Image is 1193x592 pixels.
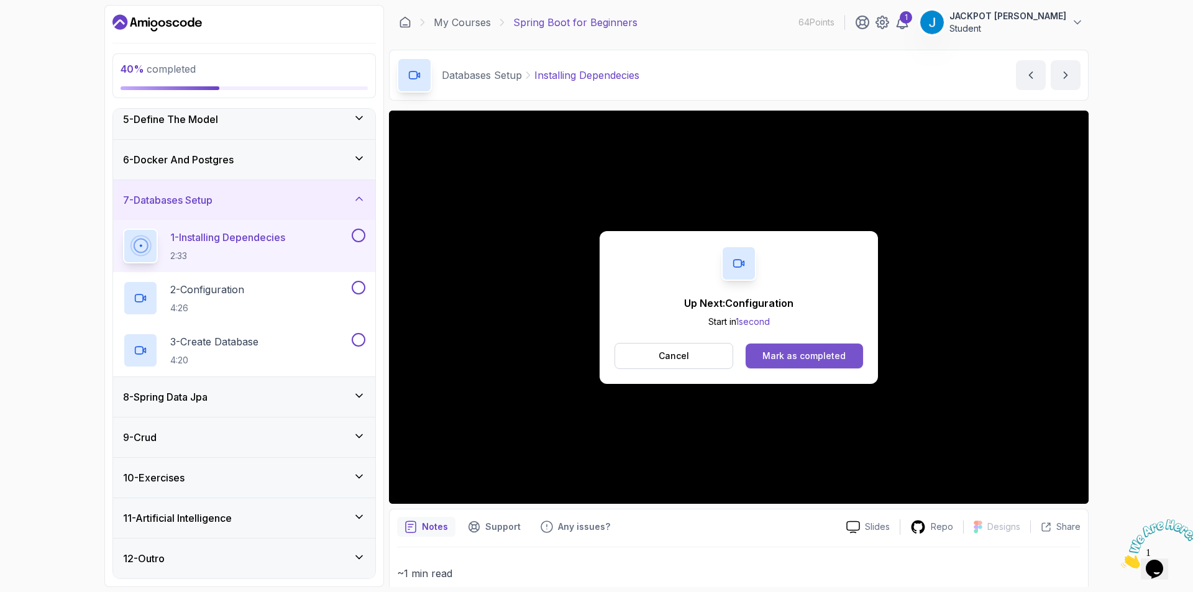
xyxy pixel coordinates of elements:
[123,430,157,445] h3: 9 - Crud
[170,334,258,349] p: 3 - Create Database
[762,350,846,362] div: Mark as completed
[865,521,890,533] p: Slides
[113,140,375,180] button: 6-Docker And Postgres
[836,521,900,534] a: Slides
[397,517,455,537] button: notes button
[121,63,196,75] span: completed
[987,521,1020,533] p: Designs
[5,5,82,54] img: Chat attention grabber
[121,63,144,75] span: 40 %
[113,99,375,139] button: 5-Define The Model
[123,511,232,526] h3: 11 - Artificial Intelligence
[895,15,910,30] a: 1
[170,230,285,245] p: 1 - Installing Dependecies
[931,521,953,533] p: Repo
[1051,60,1081,90] button: next content
[123,281,365,316] button: 2-Configuration4:26
[485,521,521,533] p: Support
[949,10,1066,22] p: JACKPOT [PERSON_NAME]
[112,13,202,33] a: Dashboard
[533,517,618,537] button: Feedback button
[170,282,244,297] p: 2 - Configuration
[920,11,944,34] img: user profile image
[123,112,218,127] h3: 5 - Define The Model
[746,344,863,368] button: Mark as completed
[123,193,213,207] h3: 7 - Databases Setup
[736,316,770,327] span: 1 second
[513,15,638,30] p: Spring Boot for Beginners
[615,343,733,369] button: Cancel
[5,5,10,16] span: 1
[399,16,411,29] a: Dashboard
[397,565,1081,582] p: ~1 min read
[123,152,234,167] h3: 6 - Docker And Postgres
[798,16,834,29] p: 64 Points
[534,68,639,83] p: Installing Dependecies
[434,15,491,30] a: My Courses
[1056,521,1081,533] p: Share
[123,470,185,485] h3: 10 - Exercises
[123,229,365,263] button: 1-Installing Dependecies2:33
[684,316,793,328] p: Start in
[170,302,244,314] p: 4:26
[123,551,165,566] h3: 12 - Outro
[460,517,528,537] button: Support button
[422,521,448,533] p: Notes
[659,350,689,362] p: Cancel
[113,417,375,457] button: 9-Crud
[113,498,375,538] button: 11-Artificial Intelligence
[920,10,1084,35] button: user profile imageJACKPOT [PERSON_NAME]Student
[1030,521,1081,533] button: Share
[1016,60,1046,90] button: previous content
[900,519,963,535] a: Repo
[113,180,375,220] button: 7-Databases Setup
[170,250,285,262] p: 2:33
[123,333,365,368] button: 3-Create Database4:20
[113,458,375,498] button: 10-Exercises
[123,389,208,404] h3: 8 - Spring Data Jpa
[900,11,912,24] div: 1
[389,111,1089,504] iframe: To enrich screen reader interactions, please activate Accessibility in Grammarly extension settings
[442,68,522,83] p: Databases Setup
[113,539,375,578] button: 12-Outro
[1116,514,1193,573] iframe: chat widget
[558,521,610,533] p: Any issues?
[684,296,793,311] p: Up Next: Configuration
[113,377,375,417] button: 8-Spring Data Jpa
[949,22,1066,35] p: Student
[170,354,258,367] p: 4:20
